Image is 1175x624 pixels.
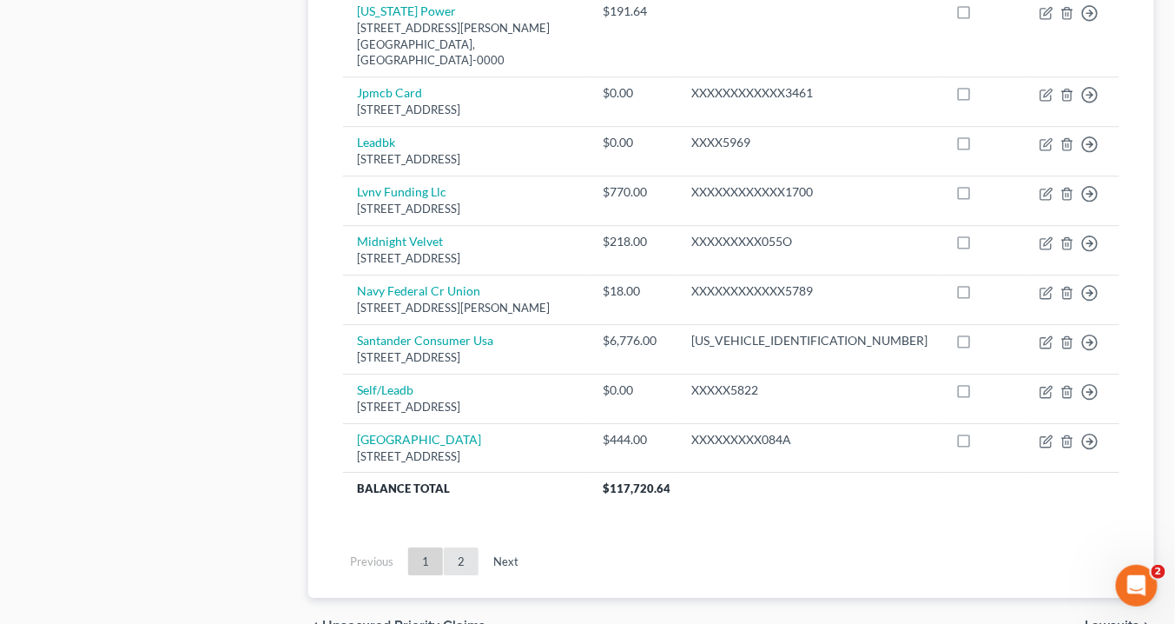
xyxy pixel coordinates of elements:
[603,282,663,300] div: $18.00
[357,399,575,415] div: [STREET_ADDRESS]
[408,548,443,575] a: 1
[357,85,422,100] a: Jpmcb Card
[357,102,575,118] div: [STREET_ADDRESS]
[603,134,663,151] div: $0.00
[357,382,413,397] a: Self/Leadb
[603,3,663,20] div: $191.64
[603,84,663,102] div: $0.00
[357,283,480,298] a: Navy Federal Cr Union
[357,333,493,348] a: Santander Consumer Usa
[603,233,663,250] div: $218.00
[1116,565,1158,607] iframe: Intercom live chat
[357,3,456,18] a: [US_STATE] Power
[479,548,532,575] a: Next
[357,135,395,149] a: Leadbk
[691,431,927,448] div: XXXXXXXXX084A
[603,382,663,399] div: $0.00
[691,183,927,201] div: XXXXXXXXXXXX1700
[444,548,479,575] a: 2
[357,300,575,316] div: [STREET_ADDRESS][PERSON_NAME]
[357,448,575,465] div: [STREET_ADDRESS]
[603,481,670,495] span: $117,720.64
[691,382,927,399] div: XXXXX5822
[691,282,927,300] div: XXXXXXXXXXXX5789
[357,151,575,168] div: [STREET_ADDRESS]
[357,250,575,267] div: [STREET_ADDRESS]
[603,332,663,349] div: $6,776.00
[357,432,481,447] a: [GEOGRAPHIC_DATA]
[357,349,575,366] div: [STREET_ADDRESS]
[603,431,663,448] div: $444.00
[691,134,927,151] div: XXXX5969
[691,233,927,250] div: XXXXXXXXX055O
[357,184,446,199] a: Lvnv Funding Llc
[343,473,589,504] th: Balance Total
[357,234,443,249] a: Midnight Velvet
[691,332,927,349] div: [US_VEHICLE_IDENTIFICATION_NUMBER]
[357,20,575,69] div: [STREET_ADDRESS][PERSON_NAME] [GEOGRAPHIC_DATA], [GEOGRAPHIC_DATA]-0000
[691,84,927,102] div: XXXXXXXXXXXX3461
[603,183,663,201] div: $770.00
[1152,565,1165,579] span: 2
[357,201,575,217] div: [STREET_ADDRESS]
